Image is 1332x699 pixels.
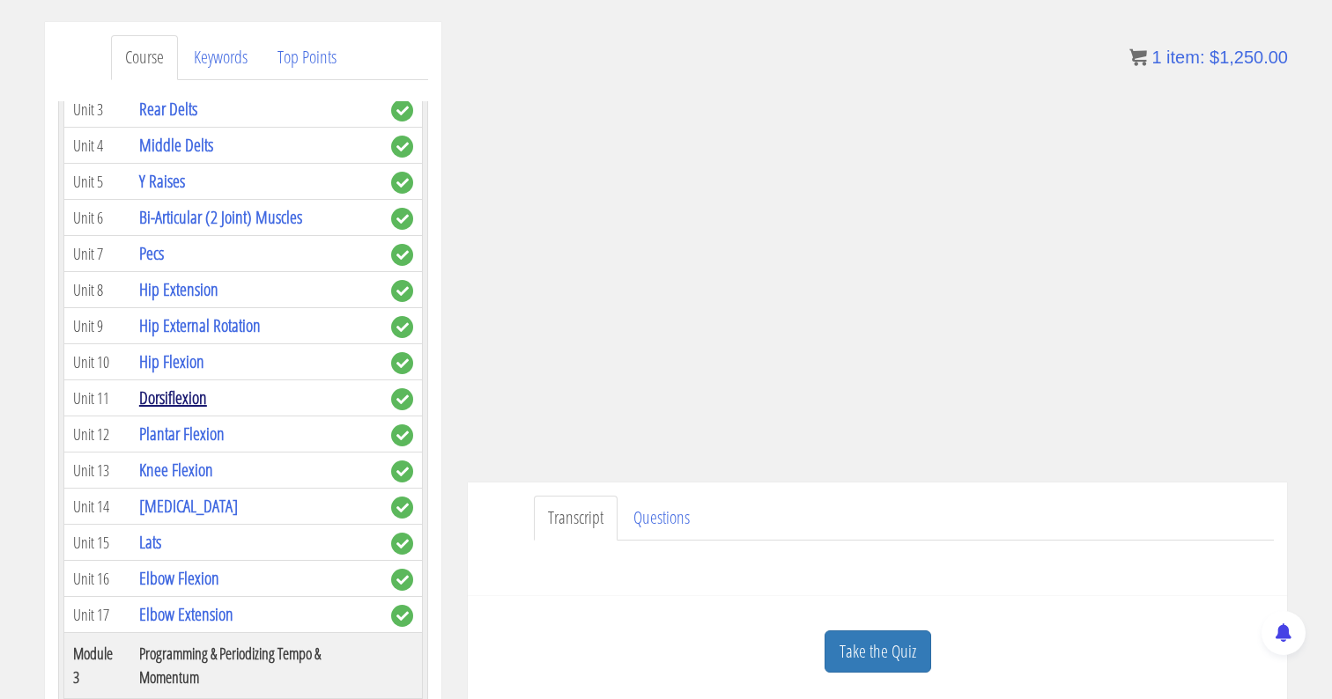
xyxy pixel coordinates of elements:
a: Keywords [180,35,262,80]
span: complete [391,99,413,121]
a: 1 item: $1,250.00 [1129,48,1288,67]
a: Top Points [263,35,351,80]
td: Unit 5 [64,164,130,200]
a: Hip External Rotation [139,313,261,337]
td: Unit 3 [64,92,130,128]
td: Unit 17 [64,597,130,633]
a: Elbow Flexion [139,566,219,590]
td: Unit 12 [64,416,130,453]
a: Lats [139,530,161,554]
span: complete [391,244,413,266]
span: 1 [1151,48,1161,67]
span: complete [391,497,413,519]
span: complete [391,316,413,338]
a: Course [111,35,178,80]
td: Unit 6 [64,200,130,236]
a: Dorsiflexion [139,386,207,409]
a: Middle Delts [139,133,213,157]
bdi: 1,250.00 [1210,48,1288,67]
a: Plantar Flexion [139,422,225,445]
span: complete [391,388,413,410]
th: Module 3 [64,633,130,699]
span: item: [1166,48,1204,67]
span: complete [391,280,413,302]
span: complete [391,460,413,482]
img: icon11.png [1129,48,1147,66]
a: Questions [619,496,704,541]
th: Programming & Periodizing Tempo & Momentum [130,633,382,699]
a: Hip Extension [139,277,218,301]
a: Rear Delts [139,97,197,121]
a: Bi-Articular (2 Joint) Muscles [139,205,302,229]
span: complete [391,172,413,194]
span: complete [391,605,413,627]
span: complete [391,424,413,446]
a: Take the Quiz [825,630,931,673]
span: complete [391,208,413,230]
td: Unit 4 [64,128,130,164]
a: [MEDICAL_DATA] [139,494,238,518]
td: Unit 10 [64,344,130,380]
td: Unit 16 [64,561,130,597]
span: $ [1210,48,1219,67]
td: Unit 14 [64,489,130,525]
a: Pecs [139,241,164,265]
a: Knee Flexion [139,458,213,482]
a: Transcript [534,496,618,541]
td: Unit 11 [64,380,130,416]
td: Unit 15 [64,525,130,561]
td: Unit 7 [64,236,130,272]
a: Hip Flexion [139,349,204,373]
td: Unit 8 [64,272,130,308]
span: complete [391,533,413,555]
span: complete [391,136,413,158]
span: complete [391,569,413,591]
td: Unit 9 [64,308,130,344]
a: Y Raises [139,169,185,193]
td: Unit 13 [64,453,130,489]
a: Elbow Extension [139,602,233,626]
span: complete [391,352,413,374]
